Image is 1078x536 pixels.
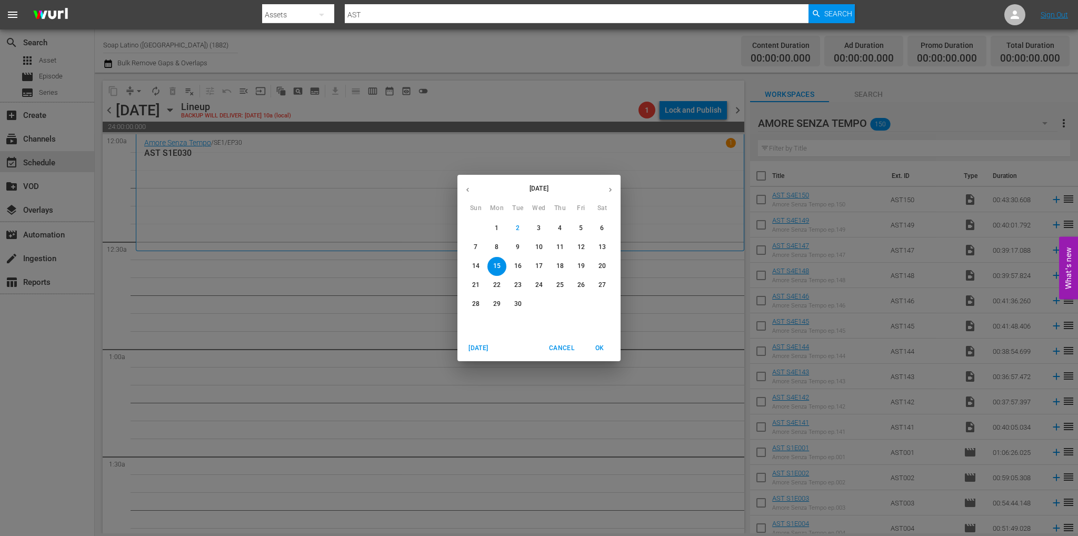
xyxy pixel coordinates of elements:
button: 28 [466,295,485,314]
button: 25 [551,276,570,295]
button: 3 [530,219,548,238]
p: 27 [598,281,606,290]
p: 11 [556,243,564,252]
button: 30 [508,295,527,314]
span: Search [824,4,852,23]
p: 26 [577,281,585,290]
p: 23 [514,281,522,290]
p: 14 [472,262,480,271]
button: 11 [551,238,570,257]
p: [DATE] [478,184,600,193]
span: Wed [530,203,548,214]
p: 28 [472,300,480,309]
p: 15 [493,262,501,271]
button: Open Feedback Widget [1059,237,1078,300]
p: 13 [598,243,606,252]
p: 2 [516,224,520,233]
p: 25 [556,281,564,290]
button: 17 [530,257,548,276]
button: OK [583,340,616,357]
button: 26 [572,276,591,295]
p: 8 [495,243,498,252]
button: 23 [508,276,527,295]
span: Sat [593,203,612,214]
button: 6 [593,219,612,238]
button: 22 [487,276,506,295]
button: 18 [551,257,570,276]
button: 2 [508,219,527,238]
span: Tue [508,203,527,214]
p: 4 [558,224,562,233]
p: 19 [577,262,585,271]
button: 4 [551,219,570,238]
span: Cancel [549,343,574,354]
button: 9 [508,238,527,257]
span: Fri [572,203,591,214]
p: 10 [535,243,543,252]
span: [DATE] [466,343,491,354]
span: Mon [487,203,506,214]
p: 29 [493,300,501,309]
button: Cancel [545,340,578,357]
span: Sun [466,203,485,214]
button: 8 [487,238,506,257]
p: 30 [514,300,522,309]
button: 1 [487,219,506,238]
p: 18 [556,262,564,271]
button: 5 [572,219,591,238]
p: 16 [514,262,522,271]
button: [DATE] [462,340,495,357]
p: 3 [537,224,541,233]
button: 15 [487,257,506,276]
p: 21 [472,281,480,290]
p: 9 [516,243,520,252]
span: menu [6,8,19,21]
button: 14 [466,257,485,276]
button: 24 [530,276,548,295]
button: 7 [466,238,485,257]
button: 16 [508,257,527,276]
button: 10 [530,238,548,257]
p: 17 [535,262,543,271]
button: 12 [572,238,591,257]
button: 29 [487,295,506,314]
button: 13 [593,238,612,257]
p: 20 [598,262,606,271]
p: 7 [474,243,477,252]
p: 12 [577,243,585,252]
p: 5 [579,224,583,233]
img: ans4CAIJ8jUAAAAAAAAAAAAAAAAAAAAAAAAgQb4GAAAAAAAAAAAAAAAAAAAAAAAAJMjXAAAAAAAAAAAAAAAAAAAAAAAAgAT5G... [25,3,76,27]
button: 21 [466,276,485,295]
span: Thu [551,203,570,214]
p: 1 [495,224,498,233]
p: 22 [493,281,501,290]
p: 24 [535,281,543,290]
a: Sign Out [1041,11,1068,19]
button: 19 [572,257,591,276]
button: 20 [593,257,612,276]
span: OK [587,343,612,354]
p: 6 [600,224,604,233]
button: 27 [593,276,612,295]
